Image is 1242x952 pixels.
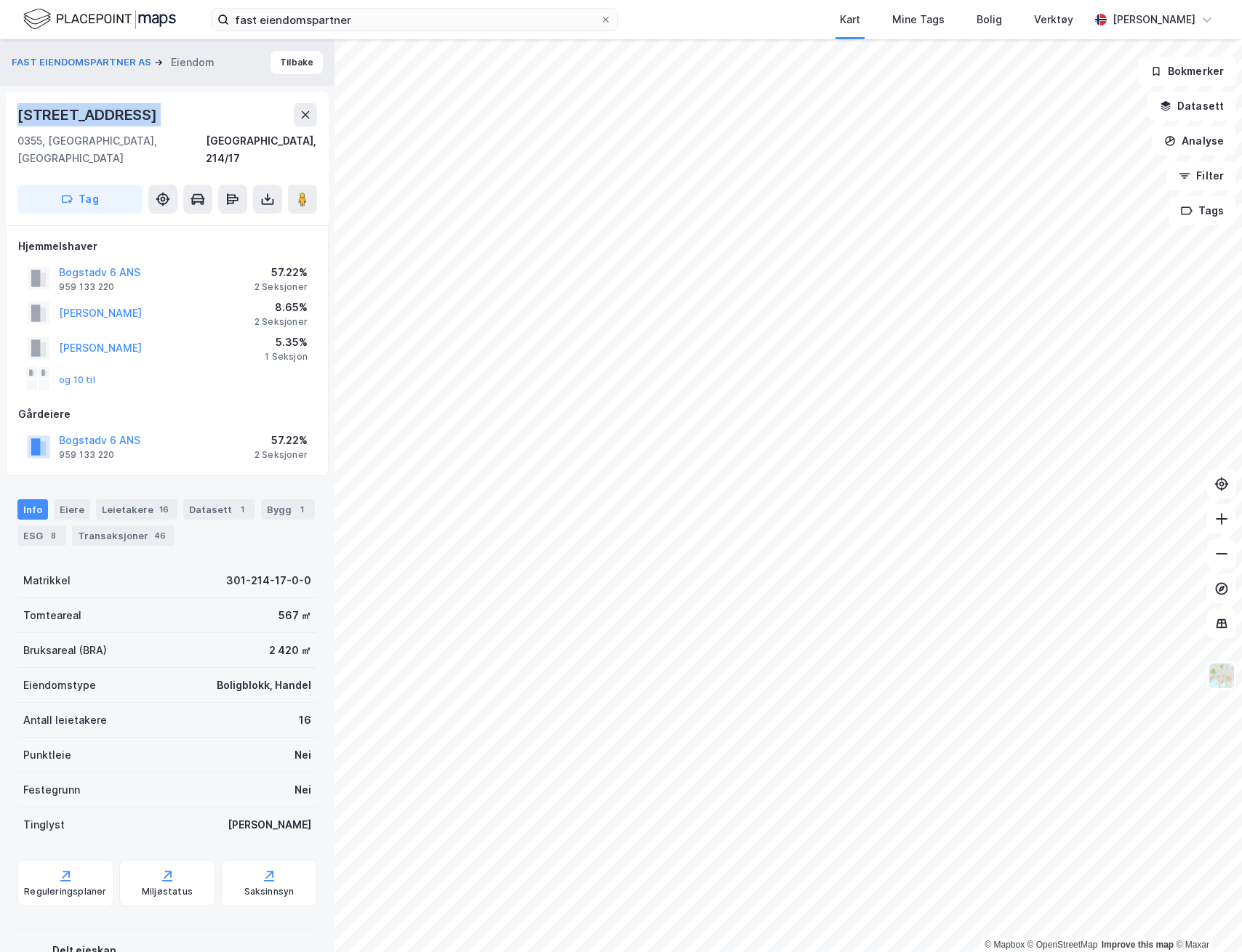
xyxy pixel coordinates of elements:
[1138,57,1236,86] button: Bokmerker
[235,502,249,517] div: 1
[265,334,308,351] div: 5.35%
[229,9,600,31] input: Søk på adresse, matrikkel, gårdeiere, leietakere eller personer
[244,886,295,897] div: Saksinnsyn
[255,264,308,281] div: 57.22%
[23,642,107,659] div: Bruksareal (BRA)
[1147,92,1236,121] button: Datasett
[171,54,215,71] div: Eiendom
[17,185,143,214] button: Tag
[977,11,1002,28] div: Bolig
[1208,662,1235,690] img: Z
[23,746,71,764] div: Punktleie
[295,781,311,799] div: Nei
[265,351,308,363] div: 1 Seksjon
[17,103,160,126] div: [STREET_ADDRESS]
[156,502,172,517] div: 16
[54,499,90,520] div: Eiere
[72,525,175,546] div: Transaksjoner
[96,499,177,520] div: Leietakere
[18,238,316,255] div: Hjemmelshaver
[255,449,308,461] div: 2 Seksjoner
[295,746,311,764] div: Nei
[151,528,169,543] div: 46
[269,642,311,659] div: 2 420 ㎡
[255,316,308,328] div: 2 Seksjoner
[255,299,308,316] div: 8.65%
[1152,126,1236,156] button: Analyse
[1169,882,1242,952] div: Kontrollprogram for chat
[46,528,60,543] div: 8
[217,677,311,694] div: Boligblokk, Handel
[1169,196,1236,225] button: Tags
[1113,11,1195,28] div: [PERSON_NAME]
[17,499,48,520] div: Info
[206,132,317,167] div: [GEOGRAPHIC_DATA], 214/17
[17,132,206,167] div: 0355, [GEOGRAPHIC_DATA], [GEOGRAPHIC_DATA]
[840,11,860,28] div: Kart
[23,607,81,624] div: Tomteareal
[1166,161,1236,190] button: Filter
[23,7,176,32] img: logo.f888ab2527a4732fd821a326f86c7f29.svg
[183,499,255,520] div: Datasett
[23,572,71,589] div: Matrikkel
[985,940,1025,950] a: Mapbox
[23,816,65,834] div: Tinglyst
[261,499,315,520] div: Bygg
[295,502,309,517] div: 1
[279,607,311,624] div: 567 ㎡
[1169,882,1242,952] iframe: Chat Widget
[12,55,154,70] button: FAST EIENDOMSPARTNER AS
[18,406,316,423] div: Gårdeiere
[892,11,945,28] div: Mine Tags
[142,886,193,897] div: Miljøstatus
[24,886,106,897] div: Reguleringsplaner
[271,51,323,74] button: Tilbake
[1034,11,1073,28] div: Verktøy
[23,677,96,694] div: Eiendomstype
[59,449,114,461] div: 959 133 220
[228,816,311,834] div: [PERSON_NAME]
[255,432,308,449] div: 57.22%
[1102,940,1174,950] a: Improve this map
[226,572,311,589] div: 301-214-17-0-0
[255,281,308,293] div: 2 Seksjoner
[23,711,107,729] div: Antall leietakere
[299,711,311,729] div: 16
[17,525,66,546] div: ESG
[1027,940,1098,950] a: OpenStreetMap
[59,281,114,293] div: 959 133 220
[23,781,80,799] div: Festegrunn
